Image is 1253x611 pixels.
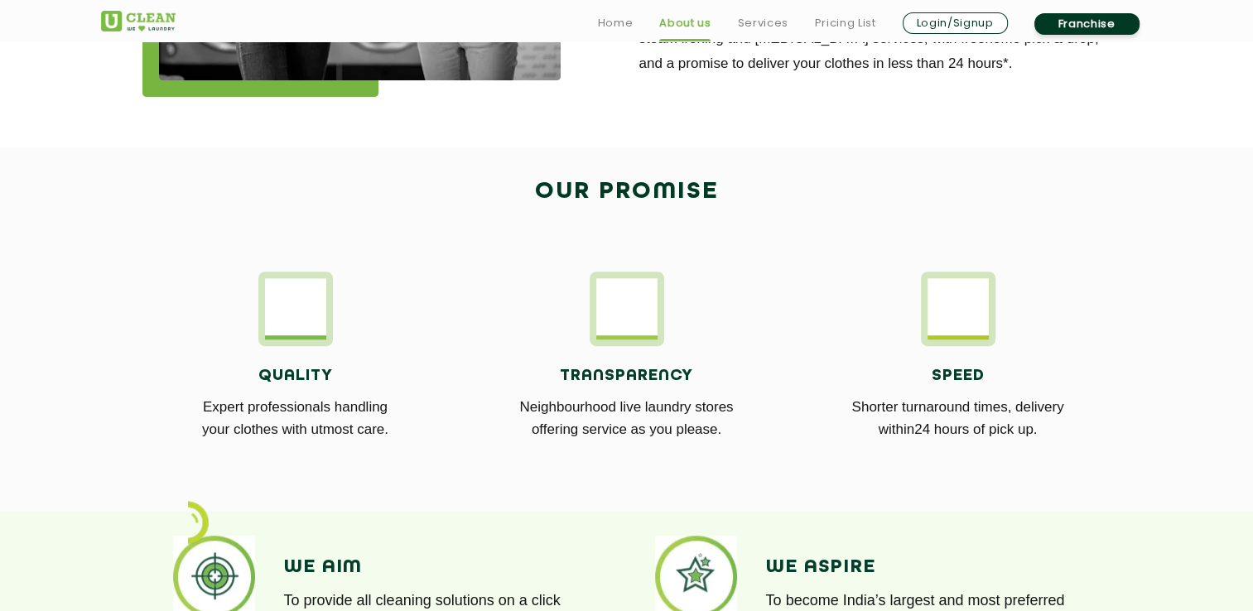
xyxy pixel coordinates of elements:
h4: We Aim [284,556,602,578]
p: Expert professionals handling your clothes with utmost care. [142,396,449,440]
img: promise_icon_2_11zon.webp [596,278,658,335]
h2: Our Promise [101,172,1153,212]
a: About us [659,13,711,33]
h4: Transparency [474,367,780,385]
a: Franchise [1034,13,1140,35]
a: Login/Signup [903,12,1008,34]
h4: Quality [142,367,449,385]
p: Neighbourhood live laundry stores offering service as you please. [474,396,780,440]
a: Pricing List [815,13,876,33]
p: Shorter turnaround times, delivery within24 hours of pick up. [805,396,1111,440]
h4: We Aspire [766,556,1084,578]
img: UClean Laundry and Dry Cleaning [101,11,176,31]
a: Services [737,13,788,33]
h4: Speed [805,367,1111,385]
img: promise_icon_3_11zon.webp [928,278,989,335]
a: Home [598,13,634,33]
img: Laundry [265,278,326,335]
img: icon_2.png [188,501,209,544]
